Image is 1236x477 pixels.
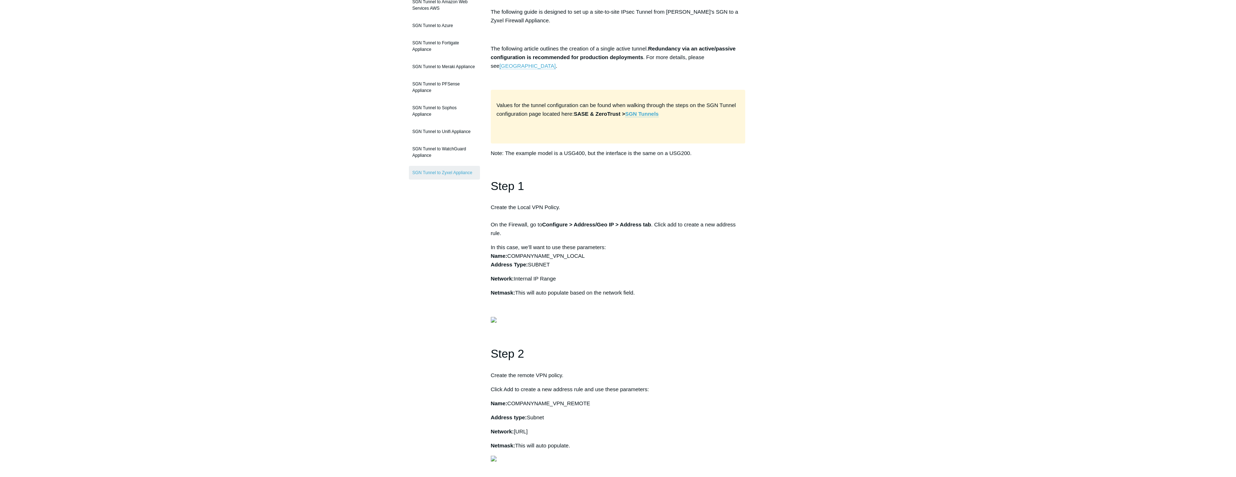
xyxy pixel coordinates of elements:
p: [URL] [491,427,746,436]
p: Create the remote VPN policy. [491,371,746,380]
strong: Name: [491,400,507,406]
strong: Netmask: [491,290,515,296]
h1: Step 1 [491,177,746,195]
h1: Step 2 [491,345,746,363]
p: Internal IP Range [491,274,746,283]
p: Values for the tunnel configuration can be found when walking through the steps on the SGN Tunnel... [497,101,740,118]
p: COMPANYNAME_VPN_REMOTE [491,399,746,408]
a: SGN Tunnel to PFSense Appliance [409,77,480,97]
p: This will auto populate based on the network field. [491,288,746,297]
a: SGN Tunnel to Unifi Appliance [409,125,480,138]
p: The following article outlines the creation of a single active tunnel. . For more details, please... [491,44,746,70]
a: [GEOGRAPHIC_DATA] [499,63,556,69]
strong: Name: [491,253,507,259]
strong: Network: [491,428,514,434]
strong: Netmask: [491,442,515,449]
strong: Network: [491,275,514,282]
a: SGN Tunnel to WatchGuard Appliance [409,142,480,162]
a: SGN Tunnel to Fortigate Appliance [409,36,480,56]
p: Note: The example model is a USG400, but the interface is the same on a USG200. [491,149,746,158]
strong: Address type: [491,414,527,420]
strong: SASE & ZeroTrust > [574,111,659,117]
strong: Configure > Address/Geo IP > Address tab [542,221,651,228]
img: 18049325178003 [491,317,497,323]
p: This will auto populate. [491,441,746,450]
strong: Redundancy via an active/passive configuration is recommended for production deployments [491,45,736,60]
a: SGN Tunnel to Meraki Appliance [409,60,480,74]
strong: Address Type: [491,261,528,268]
p: Subnet [491,413,746,422]
a: SGN Tunnel to Zyxel Appliance [409,166,480,180]
a: SGN Tunnel to Azure [409,19,480,32]
p: In this case, we’ll want to use these parameters: COMPANYNAME_VPN_LOCAL SUBNET [491,243,746,269]
img: 18049566545555 [491,456,497,461]
a: SGN Tunnels [625,111,659,117]
a: SGN Tunnel to Sophos Appliance [409,101,480,121]
p: Click Add to create a new address rule and use these parameters: [491,385,746,394]
span: The following guide is designed to set up a site-to-site IPsec Tunnel from [PERSON_NAME]'s SGN to... [491,9,738,23]
p: Create the Local VPN Policy. On the Firewall, go to . Click add to create a new address rule. [491,203,746,238]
